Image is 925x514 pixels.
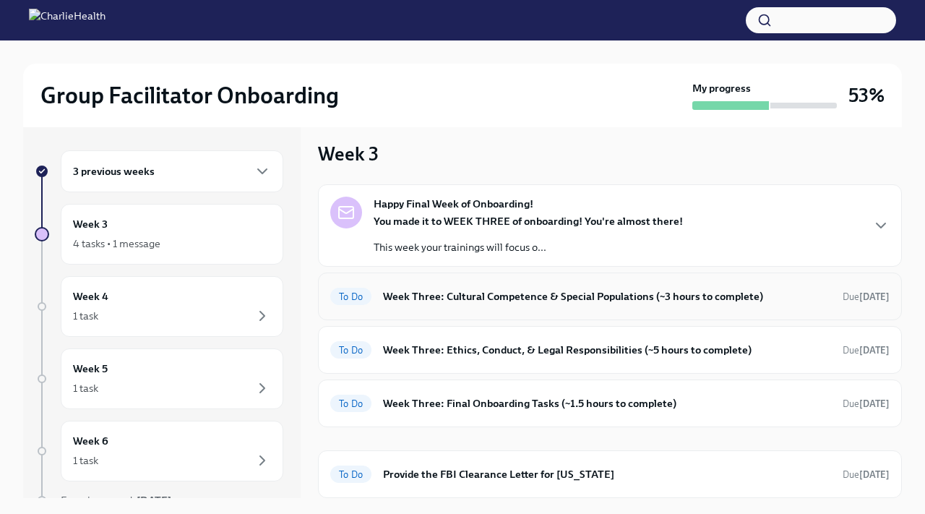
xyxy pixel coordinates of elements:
h6: Week Three: Ethics, Conduct, & Legal Responsibilities (~5 hours to complete) [383,342,831,358]
div: 3 previous weeks [61,150,283,192]
div: 4 tasks • 1 message [73,236,160,251]
a: To DoProvide the FBI Clearance Letter for [US_STATE]Due[DATE] [330,463,890,486]
p: This week your trainings will focus o... [374,240,683,254]
a: Week 51 task [35,348,283,409]
h6: Provide the FBI Clearance Letter for [US_STATE] [383,466,831,482]
strong: [DATE] [859,469,890,480]
h3: 53% [848,82,885,108]
a: Week 61 task [35,421,283,481]
h6: Week 4 [73,288,108,304]
a: Week 34 tasks • 1 message [35,204,283,265]
span: To Do [330,345,371,356]
strong: Happy Final Week of Onboarding! [374,197,533,211]
a: To DoWeek Three: Ethics, Conduct, & Legal Responsibilities (~5 hours to complete)Due[DATE] [330,338,890,361]
h2: Group Facilitator Onboarding [40,81,339,110]
span: Due [843,469,890,480]
h6: Week Three: Cultural Competence & Special Populations (~3 hours to complete) [383,288,831,304]
strong: [DATE] [859,291,890,302]
span: September 27th, 2025 09:00 [843,397,890,411]
span: Experience ends [61,494,171,507]
span: October 14th, 2025 09:00 [843,468,890,481]
strong: [DATE] [137,494,171,507]
strong: [DATE] [859,345,890,356]
span: Due [843,291,890,302]
div: 1 task [73,309,98,323]
strong: [DATE] [859,398,890,409]
strong: You made it to WEEK THREE of onboarding! You're almost there! [374,215,683,228]
div: 1 task [73,381,98,395]
div: 1 task [73,453,98,468]
span: September 29th, 2025 09:00 [843,343,890,357]
span: September 29th, 2025 09:00 [843,290,890,304]
h6: Week Three: Final Onboarding Tasks (~1.5 hours to complete) [383,395,831,411]
h3: Week 3 [318,141,379,167]
span: To Do [330,398,371,409]
span: Due [843,398,890,409]
h6: Week 3 [73,216,108,232]
h6: 3 previous weeks [73,163,155,179]
span: Due [843,345,890,356]
a: Week 41 task [35,276,283,337]
span: To Do [330,291,371,302]
a: To DoWeek Three: Cultural Competence & Special Populations (~3 hours to complete)Due[DATE] [330,285,890,308]
span: To Do [330,469,371,480]
a: To DoWeek Three: Final Onboarding Tasks (~1.5 hours to complete)Due[DATE] [330,392,890,415]
h6: Week 5 [73,361,108,377]
h6: Week 6 [73,433,108,449]
strong: My progress [692,81,751,95]
img: CharlieHealth [29,9,106,32]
